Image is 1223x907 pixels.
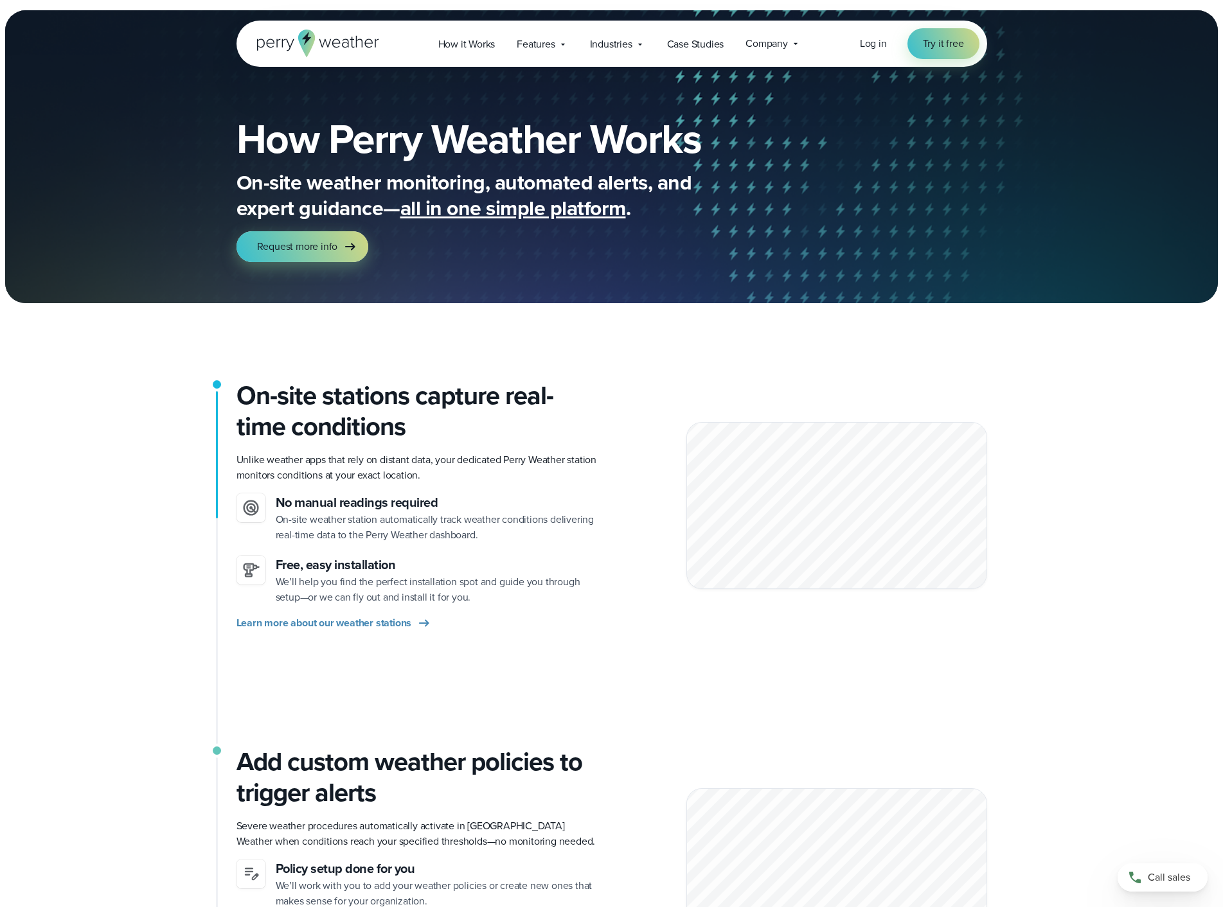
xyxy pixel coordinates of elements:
[656,31,735,57] a: Case Studies
[237,818,602,849] p: Severe weather procedures automatically activate in [GEOGRAPHIC_DATA] Weather when conditions rea...
[257,239,338,254] span: Request more info
[276,512,602,543] p: On-site weather station automatically track weather conditions delivering real-time data to the P...
[517,37,555,52] span: Features
[276,556,602,574] h3: Free, easy installation
[276,859,602,878] h4: Policy setup done for you
[590,37,632,52] span: Industries
[237,118,794,159] h1: How Perry Weather Works
[237,615,433,631] a: Learn more about our weather stations
[1148,870,1190,885] span: Call sales
[237,170,751,221] p: On-site weather monitoring, automated alerts, and expert guidance— .
[860,36,887,51] a: Log in
[427,31,506,57] a: How it Works
[237,452,602,483] p: Unlike weather apps that rely on distant data, your dedicated Perry Weather station monitors cond...
[745,36,788,51] span: Company
[1118,863,1208,892] a: Call sales
[923,36,964,51] span: Try it free
[237,380,602,442] h2: On-site stations capture real-time conditions
[276,493,602,512] h3: No manual readings required
[907,28,979,59] a: Try it free
[237,746,602,808] h3: Add custom weather policies to trigger alerts
[237,231,369,262] a: Request more info
[438,37,495,52] span: How it Works
[237,615,412,631] span: Learn more about our weather stations
[400,193,626,224] span: all in one simple platform
[667,37,724,52] span: Case Studies
[276,574,602,605] p: We’ll help you find the perfect installation spot and guide you through setup—or we can fly out a...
